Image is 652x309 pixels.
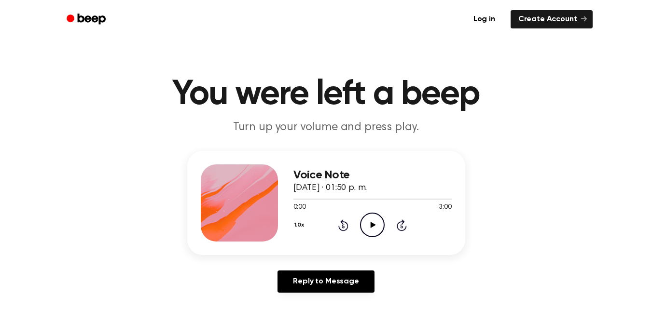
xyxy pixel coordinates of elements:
[511,10,593,28] a: Create Account
[141,120,512,135] p: Turn up your volume and press play.
[293,169,452,182] h3: Voice Note
[79,77,573,112] h1: You were left a beep
[293,184,367,192] span: [DATE] · 01:50 p. m.
[293,217,308,233] button: 1.0x
[277,270,374,293] a: Reply to Message
[464,8,505,30] a: Log in
[60,10,114,29] a: Beep
[293,202,306,213] span: 0:00
[439,202,451,213] span: 3:00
